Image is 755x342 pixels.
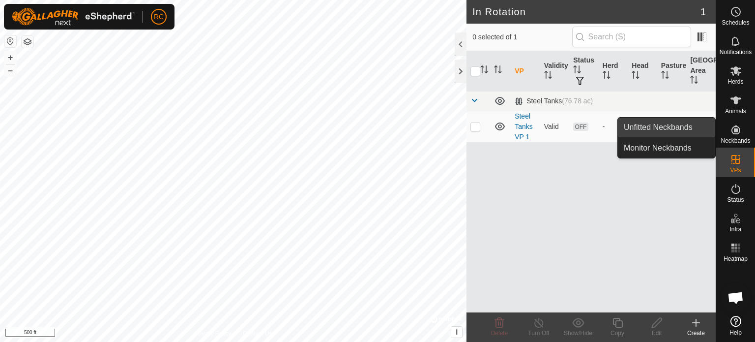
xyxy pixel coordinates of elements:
div: Create [676,329,716,338]
td: 0 [628,111,657,142]
p-sorticon: Activate to sort [690,77,698,85]
div: Edit [637,329,676,338]
td: 34.99 ac [686,111,716,142]
button: + [4,52,16,63]
span: Unfitted Neckbands [624,122,693,133]
span: 1 [700,4,706,19]
span: 0 selected of 1 [472,32,572,42]
span: Herds [727,79,743,85]
button: Reset Map [4,35,16,47]
th: [GEOGRAPHIC_DATA] Area [686,51,716,92]
span: Help [729,330,742,336]
th: Pasture [657,51,687,92]
span: i [456,328,458,336]
div: Steel Tanks [515,97,593,105]
th: Status [569,51,599,92]
a: Contact Us [243,329,272,338]
span: Heatmap [724,256,748,262]
a: Monitor Neckbands [618,138,715,158]
a: Unfitted Neckbands [618,118,715,137]
a: Steel Tanks VP 1 [515,112,533,141]
a: Help [716,312,755,340]
img: Gallagher Logo [12,8,135,26]
button: – [4,64,16,76]
div: - [603,122,624,132]
p-sorticon: Activate to sort [573,67,581,75]
span: RC [154,12,164,22]
th: Validity [540,51,570,92]
a: Privacy Policy [195,329,232,338]
button: Map Layers [22,36,33,48]
div: Copy [598,329,637,338]
p-sorticon: Activate to sort [544,72,552,80]
div: Turn Off [519,329,558,338]
p-sorticon: Activate to sort [480,67,488,75]
td: Valid [540,111,570,142]
span: VPs [730,167,741,173]
th: Herd [599,51,628,92]
span: Status [727,197,744,203]
span: Monitor Neckbands [624,142,692,154]
h2: In Rotation [472,6,700,18]
span: OFF [573,123,588,131]
input: Search (S) [572,27,691,47]
span: (76.78 ac) [562,97,593,105]
th: VP [511,51,540,92]
p-sorticon: Activate to sort [661,72,669,80]
p-sorticon: Activate to sort [603,72,610,80]
span: Schedules [722,20,749,26]
p-sorticon: Activate to sort [494,67,502,75]
th: Head [628,51,657,92]
div: Show/Hide [558,329,598,338]
div: Open chat [721,283,751,312]
p-sorticon: Activate to sort [632,72,639,80]
button: i [451,327,462,338]
span: Animals [725,108,746,114]
span: Neckbands [721,138,750,144]
span: Delete [491,330,508,337]
span: Infra [729,226,741,232]
span: Notifications [720,49,752,55]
